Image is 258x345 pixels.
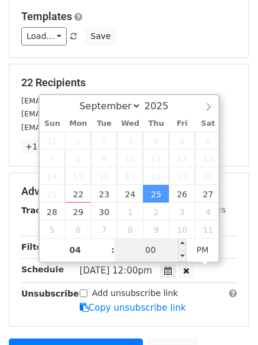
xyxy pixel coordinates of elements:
[117,167,143,185] span: September 17, 2025
[21,10,72,22] a: Templates
[40,132,66,149] span: August 31, 2025
[143,132,169,149] span: September 4, 2025
[117,203,143,220] span: October 1, 2025
[65,167,91,185] span: September 15, 2025
[111,238,115,262] span: :
[21,123,153,132] small: [EMAIL_ADDRESS][DOMAIN_NAME]
[65,220,91,238] span: October 6, 2025
[21,185,237,198] h5: Advanced
[117,120,143,128] span: Wed
[21,76,237,89] h5: 22 Recipients
[169,203,195,220] span: October 3, 2025
[169,132,195,149] span: September 5, 2025
[91,120,117,128] span: Tue
[21,27,67,45] a: Load...
[40,185,66,203] span: September 21, 2025
[65,203,91,220] span: September 29, 2025
[91,149,117,167] span: September 9, 2025
[40,120,66,128] span: Sun
[91,203,117,220] span: September 30, 2025
[80,265,152,276] span: [DATE] 12:00pm
[199,288,258,345] iframe: Chat Widget
[117,149,143,167] span: September 10, 2025
[169,185,195,203] span: September 26, 2025
[115,238,187,262] input: Minute
[65,185,91,203] span: September 22, 2025
[65,132,91,149] span: September 1, 2025
[40,203,66,220] span: September 28, 2025
[21,206,61,215] strong: Tracking
[187,238,219,262] span: Click to toggle
[65,149,91,167] span: September 8, 2025
[195,167,221,185] span: September 20, 2025
[141,100,184,112] input: Year
[91,132,117,149] span: September 2, 2025
[21,289,79,298] strong: Unsubscribe
[169,149,195,167] span: September 12, 2025
[143,203,169,220] span: October 2, 2025
[195,185,221,203] span: September 27, 2025
[21,109,153,118] small: [EMAIL_ADDRESS][DOMAIN_NAME]
[195,132,221,149] span: September 6, 2025
[21,139,71,154] a: +19 more
[143,185,169,203] span: September 25, 2025
[117,185,143,203] span: September 24, 2025
[117,132,143,149] span: September 3, 2025
[91,185,117,203] span: September 23, 2025
[117,220,143,238] span: October 8, 2025
[91,167,117,185] span: September 16, 2025
[143,149,169,167] span: September 11, 2025
[40,167,66,185] span: September 14, 2025
[195,120,221,128] span: Sat
[143,167,169,185] span: September 18, 2025
[21,96,153,105] small: [EMAIL_ADDRESS][DOMAIN_NAME]
[143,220,169,238] span: October 9, 2025
[91,220,117,238] span: October 7, 2025
[169,220,195,238] span: October 10, 2025
[195,149,221,167] span: September 13, 2025
[169,120,195,128] span: Fri
[21,265,64,274] strong: Schedule
[92,287,178,300] label: Add unsubscribe link
[195,203,221,220] span: October 4, 2025
[65,120,91,128] span: Mon
[21,242,51,252] strong: Filters
[169,167,195,185] span: September 19, 2025
[80,302,186,313] a: Copy unsubscribe link
[143,120,169,128] span: Thu
[195,220,221,238] span: October 11, 2025
[40,149,66,167] span: September 7, 2025
[85,27,116,45] button: Save
[40,220,66,238] span: October 5, 2025
[40,238,112,262] input: Hour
